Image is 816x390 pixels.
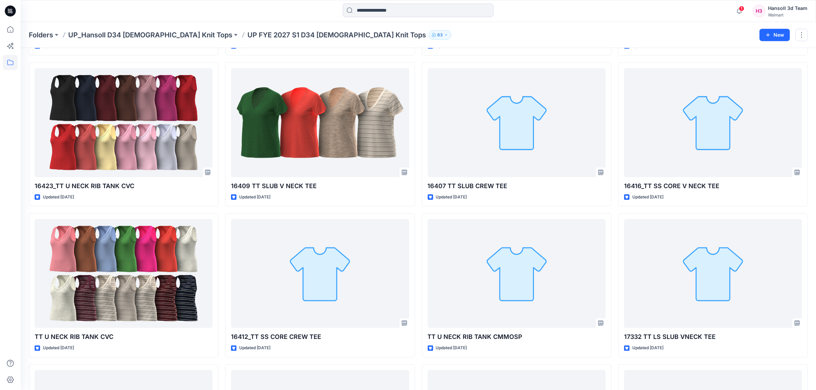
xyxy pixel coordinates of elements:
[428,332,606,342] p: TT U NECK RIB TANK CMMOSP
[247,30,426,40] p: UP FYE 2027 S1 D34 [DEMOGRAPHIC_DATA] Knit Tops
[739,6,744,11] span: 1
[428,68,606,177] a: 16407 TT SLUB CREW TEE
[632,194,663,201] p: Updated [DATE]
[43,344,74,352] p: Updated [DATE]
[768,4,807,12] div: Hansoll 3d Team
[624,219,802,328] a: 17332 TT LS SLUB VNECK TEE
[231,219,409,328] a: 16412_TT SS CORE CREW TEE
[428,219,606,328] a: TT U NECK RIB TANK CMMOSP
[428,181,606,191] p: 16407 TT SLUB CREW TEE
[632,344,663,352] p: Updated [DATE]
[624,181,802,191] p: 16416_TT SS CORE V NECK TEE
[624,332,802,342] p: 17332 TT LS SLUB VNECK TEE
[436,194,467,201] p: Updated [DATE]
[68,30,232,40] a: UP_Hansoll D34 [DEMOGRAPHIC_DATA] Knit Tops
[759,29,790,41] button: New
[35,219,212,328] a: TT U NECK RIB TANK CVC
[624,68,802,177] a: 16416_TT SS CORE V NECK TEE
[768,12,807,17] div: Walmart
[231,68,409,177] a: 16409 TT SLUB V NECK TEE
[239,344,270,352] p: Updated [DATE]
[239,194,270,201] p: Updated [DATE]
[43,194,74,201] p: Updated [DATE]
[429,30,451,40] button: 63
[437,31,443,39] p: 63
[29,30,53,40] a: Folders
[35,181,212,191] p: 16423_TT U NECK RIB TANK CVC
[231,332,409,342] p: 16412_TT SS CORE CREW TEE
[35,68,212,177] a: 16423_TT U NECK RIB TANK CVC
[753,5,765,17] div: H3
[436,344,467,352] p: Updated [DATE]
[231,181,409,191] p: 16409 TT SLUB V NECK TEE
[35,332,212,342] p: TT U NECK RIB TANK CVC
